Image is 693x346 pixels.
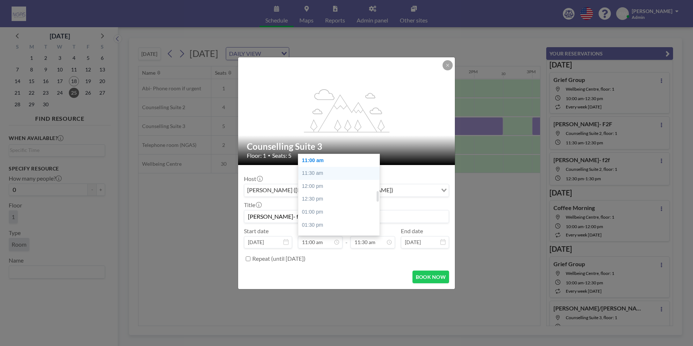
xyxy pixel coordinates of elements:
div: 11:00 am [298,154,383,167]
div: 12:30 pm [298,193,383,206]
div: 01:00 pm [298,206,383,219]
h2: Counselling Suite 3 [247,141,447,152]
label: Repeat (until [DATE]) [252,255,306,262]
div: 02:00 pm [298,231,383,244]
g: flex-grow: 1.2; [304,88,390,132]
label: Title [244,201,261,209]
span: • [268,153,270,158]
span: [PERSON_NAME] ([EMAIL_ADDRESS][DOMAIN_NAME]) [246,186,395,195]
div: Search for option [244,184,449,197]
span: - [345,230,348,246]
span: Seats: 5 [272,152,291,159]
label: Start date [244,227,269,235]
button: BOOK NOW [412,271,449,283]
div: 01:30 pm [298,219,383,232]
div: 11:30 am [298,167,383,180]
label: End date [401,227,423,235]
label: Host [244,175,262,182]
span: Floor: 1 [247,152,266,159]
input: Abi's reservation [244,210,449,223]
div: 12:00 pm [298,180,383,193]
input: Search for option [395,186,437,195]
